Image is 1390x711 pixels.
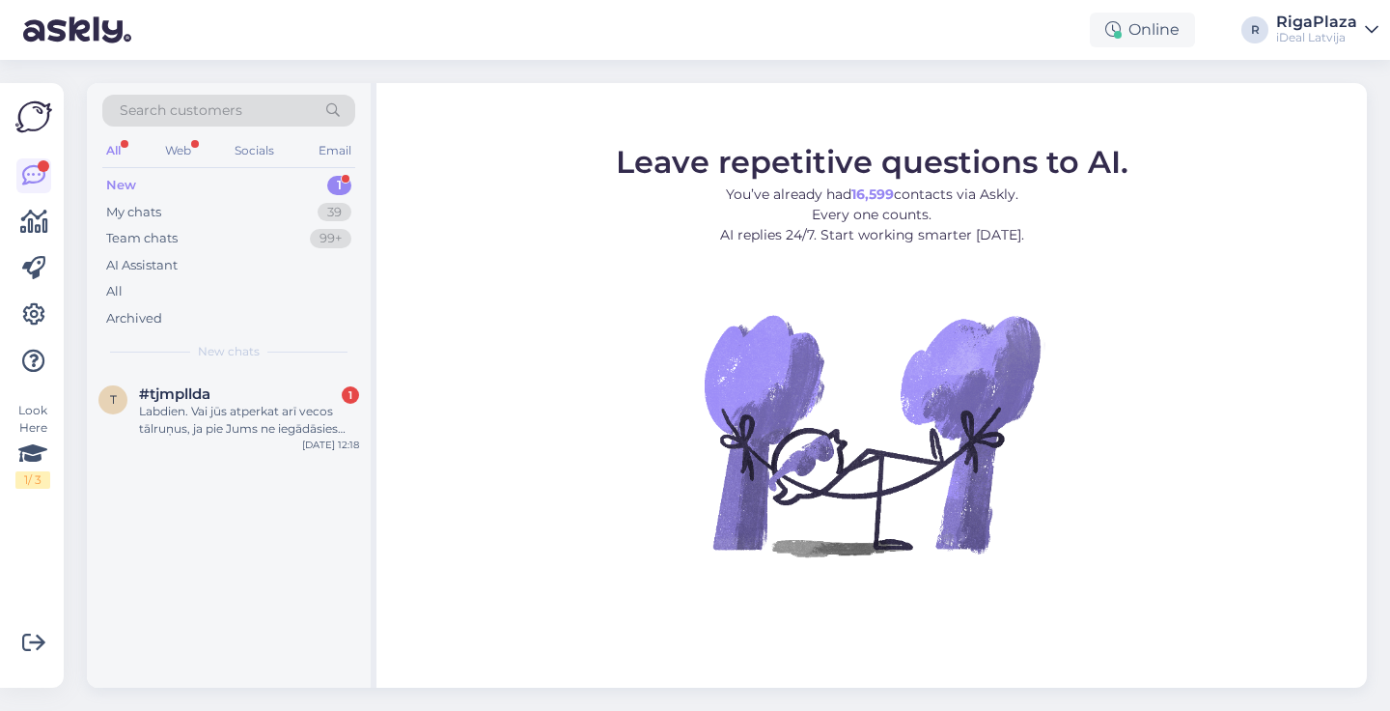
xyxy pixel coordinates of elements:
[106,282,123,301] div: All
[106,203,161,222] div: My chats
[106,309,162,328] div: Archived
[318,203,351,222] div: 39
[1241,16,1268,43] div: R
[198,343,260,360] span: New chats
[106,229,178,248] div: Team chats
[1276,30,1357,45] div: iDeal Latvija
[698,261,1045,609] img: No Chat active
[616,143,1128,181] span: Leave repetitive questions to AI.
[231,138,278,163] div: Socials
[616,185,1128,245] p: You’ve already had contacts via Askly. Every one counts. AI replies 24/7. Start working smarter [...
[15,99,52,135] img: Askly Logo
[161,138,195,163] div: Web
[302,438,359,452] div: [DATE] 12:18
[1090,13,1195,47] div: Online
[327,176,351,195] div: 1
[106,256,178,275] div: AI Assistant
[139,403,359,438] div: Labdien. Vai jūs atperkat arī vecos tālruņus, ja pie Jums ne iegādāsies jaunu iekārtu?
[342,386,359,404] div: 1
[106,176,136,195] div: New
[851,185,894,203] b: 16,599
[102,138,125,163] div: All
[139,385,210,403] span: #tjmpllda
[15,471,50,489] div: 1 / 3
[110,392,117,407] span: t
[1276,14,1378,45] a: RigaPlazaiDeal Latvija
[1276,14,1357,30] div: RigaPlaza
[315,138,355,163] div: Email
[120,100,242,121] span: Search customers
[15,402,50,489] div: Look Here
[310,229,351,248] div: 99+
